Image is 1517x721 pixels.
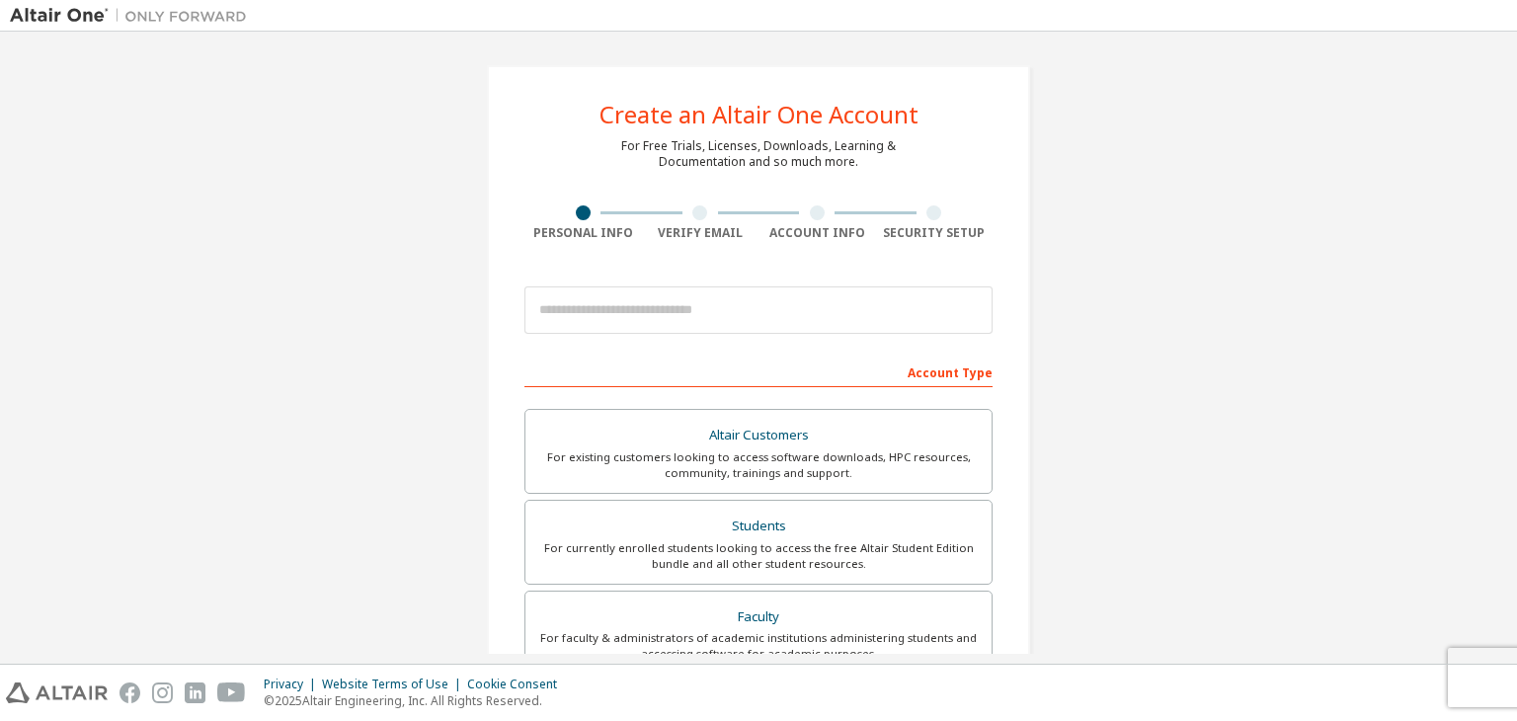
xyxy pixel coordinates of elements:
[537,422,980,449] div: Altair Customers
[599,103,918,126] div: Create an Altair One Account
[152,682,173,703] img: instagram.svg
[537,513,980,540] div: Students
[876,225,994,241] div: Security Setup
[524,356,993,387] div: Account Type
[264,677,322,692] div: Privacy
[120,682,140,703] img: facebook.svg
[524,225,642,241] div: Personal Info
[322,677,467,692] div: Website Terms of Use
[10,6,257,26] img: Altair One
[537,630,980,662] div: For faculty & administrators of academic institutions administering students and accessing softwa...
[537,449,980,481] div: For existing customers looking to access software downloads, HPC resources, community, trainings ...
[537,603,980,631] div: Faculty
[758,225,876,241] div: Account Info
[642,225,759,241] div: Verify Email
[185,682,205,703] img: linkedin.svg
[621,138,896,170] div: For Free Trials, Licenses, Downloads, Learning & Documentation and so much more.
[264,692,569,709] p: © 2025 Altair Engineering, Inc. All Rights Reserved.
[537,540,980,572] div: For currently enrolled students looking to access the free Altair Student Edition bundle and all ...
[6,682,108,703] img: altair_logo.svg
[467,677,569,692] div: Cookie Consent
[217,682,246,703] img: youtube.svg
